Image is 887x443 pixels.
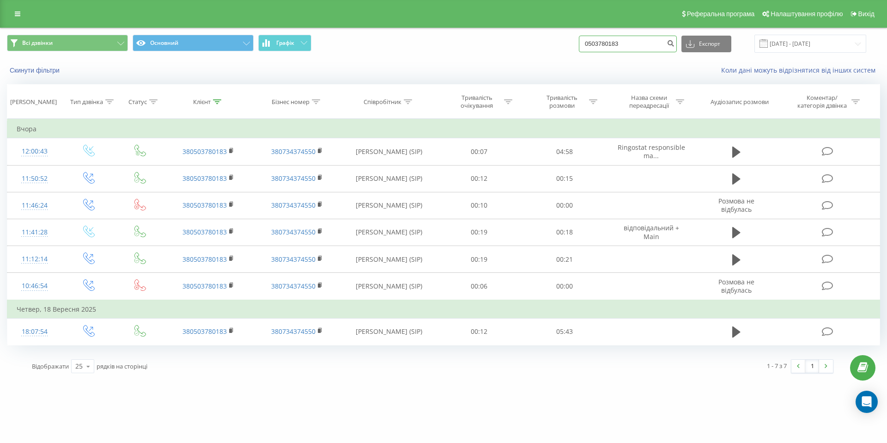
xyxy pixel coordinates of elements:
[795,94,849,110] div: Коментар/категорія дзвінка
[75,362,83,371] div: 25
[437,165,522,192] td: 00:12
[522,165,607,192] td: 00:15
[271,147,316,156] a: 380734374550
[718,197,754,214] span: Розмова не відбулась
[7,66,64,74] button: Скинути фільтри
[341,273,437,300] td: [PERSON_NAME] (SIP)
[579,36,677,52] input: Пошук за номером
[182,201,227,209] a: 380503780183
[718,277,754,295] span: Розмова не відбулась
[437,246,522,273] td: 00:19
[364,98,401,106] div: Співробітник
[711,98,769,106] div: Аудіозапис розмови
[537,94,587,110] div: Тривалість розмови
[128,98,147,106] div: Статус
[522,219,607,246] td: 00:18
[522,138,607,165] td: 04:58
[70,98,103,106] div: Тип дзвінка
[437,318,522,345] td: 00:12
[767,361,787,370] div: 1 - 7 з 7
[856,391,878,413] div: Open Intercom Messenger
[341,219,437,246] td: [PERSON_NAME] (SIP)
[17,250,53,268] div: 11:12:14
[805,360,819,373] a: 1
[182,174,227,183] a: 380503780183
[17,197,53,215] div: 11:46:24
[193,98,211,106] div: Клієнт
[341,138,437,165] td: [PERSON_NAME] (SIP)
[17,223,53,241] div: 11:41:28
[681,36,731,52] button: Експорт
[618,143,685,160] span: Ringostat responsible ma...
[721,66,880,74] a: Коли дані можуть відрізнятися вiд інших систем
[271,201,316,209] a: 380734374550
[271,327,316,336] a: 380734374550
[17,170,53,188] div: 11:50:52
[97,362,147,370] span: рядків на сторінці
[7,120,880,138] td: Вчора
[437,219,522,246] td: 00:19
[452,94,502,110] div: Тривалість очікування
[437,273,522,300] td: 00:06
[182,228,227,236] a: 380503780183
[271,174,316,183] a: 380734374550
[624,94,674,110] div: Назва схеми переадресації
[182,147,227,156] a: 380503780183
[10,98,57,106] div: [PERSON_NAME]
[437,192,522,219] td: 00:10
[341,246,437,273] td: [PERSON_NAME] (SIP)
[182,327,227,336] a: 380503780183
[258,35,311,51] button: Графік
[522,273,607,300] td: 00:00
[437,138,522,165] td: 00:07
[858,10,875,18] span: Вихід
[182,255,227,264] a: 380503780183
[771,10,843,18] span: Налаштування профілю
[271,255,316,264] a: 380734374550
[607,219,696,246] td: відповідальний + Main
[133,35,254,51] button: Основний
[341,192,437,219] td: [PERSON_NAME] (SIP)
[522,318,607,345] td: 05:43
[7,35,128,51] button: Всі дзвінки
[522,192,607,219] td: 00:00
[272,98,310,106] div: Бізнес номер
[271,282,316,290] a: 380734374550
[32,362,69,370] span: Відображати
[17,323,53,341] div: 18:07:54
[276,40,294,46] span: Графік
[17,142,53,160] div: 12:00:43
[7,300,880,319] td: Четвер, 18 Вересня 2025
[341,318,437,345] td: [PERSON_NAME] (SIP)
[522,246,607,273] td: 00:21
[17,277,53,295] div: 10:46:54
[271,228,316,236] a: 380734374550
[182,282,227,290] a: 380503780183
[22,39,53,47] span: Всі дзвінки
[687,10,755,18] span: Реферальна програма
[341,165,437,192] td: [PERSON_NAME] (SIP)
